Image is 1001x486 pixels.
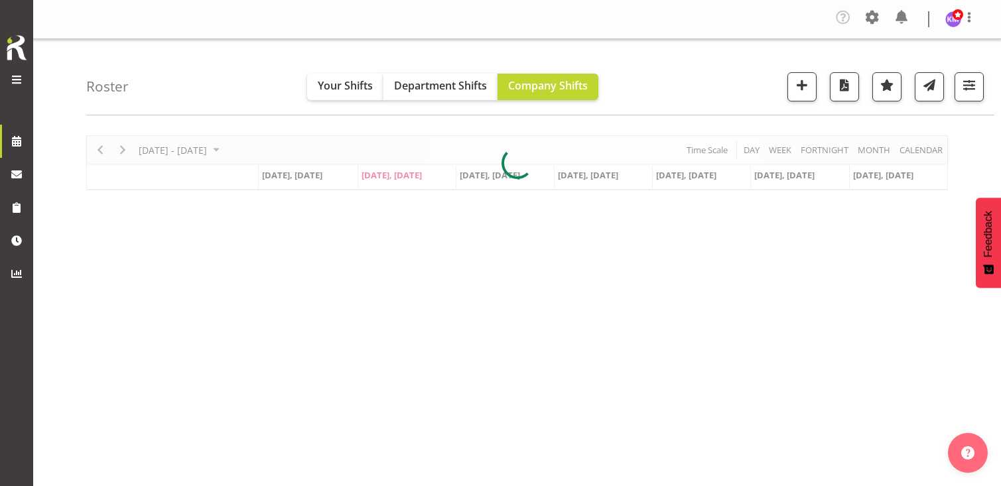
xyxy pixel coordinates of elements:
[830,72,859,101] button: Download a PDF of the roster according to the set date range.
[915,72,944,101] button: Send a list of all shifts for the selected filtered period to all rostered employees.
[961,446,974,459] img: help-xxl-2.png
[394,78,487,93] span: Department Shifts
[86,79,129,94] h4: Roster
[945,11,961,27] img: kelly-morgan6119.jpg
[307,74,383,100] button: Your Shifts
[3,33,30,62] img: Rosterit icon logo
[982,211,994,257] span: Feedback
[383,74,498,100] button: Department Shifts
[787,72,817,101] button: Add a new shift
[976,198,1001,288] button: Feedback - Show survey
[508,78,588,93] span: Company Shifts
[318,78,373,93] span: Your Shifts
[872,72,901,101] button: Highlight an important date within the roster.
[955,72,984,101] button: Filter Shifts
[498,74,598,100] button: Company Shifts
